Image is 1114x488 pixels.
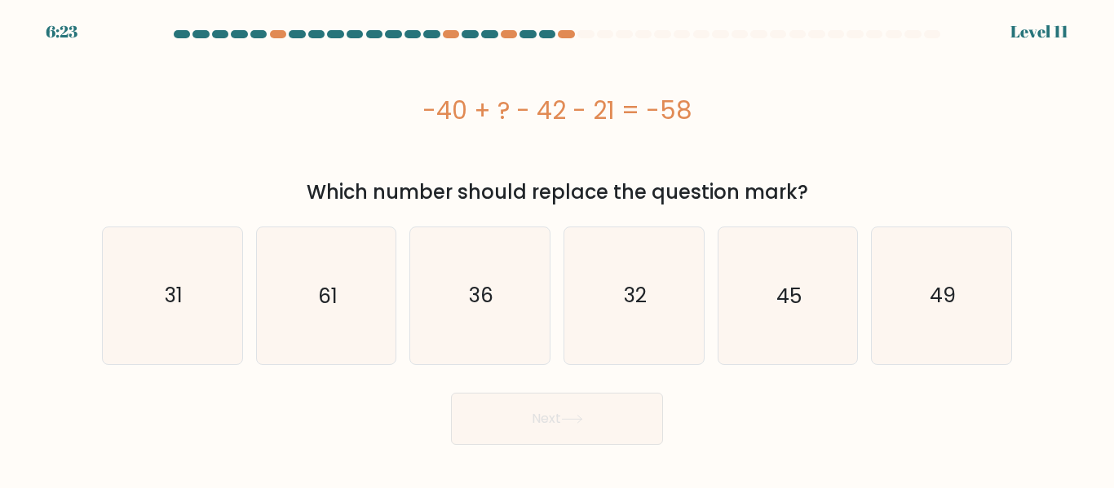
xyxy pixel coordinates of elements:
button: Next [451,393,663,445]
text: 36 [469,281,493,310]
div: -40 + ? - 42 - 21 = -58 [102,92,1012,129]
text: 61 [318,281,338,310]
text: 32 [624,281,647,310]
div: Which number should replace the question mark? [112,178,1002,207]
div: 6:23 [46,20,77,44]
text: 31 [165,281,183,310]
text: 45 [776,281,802,310]
text: 49 [930,281,956,310]
div: Level 11 [1010,20,1068,44]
